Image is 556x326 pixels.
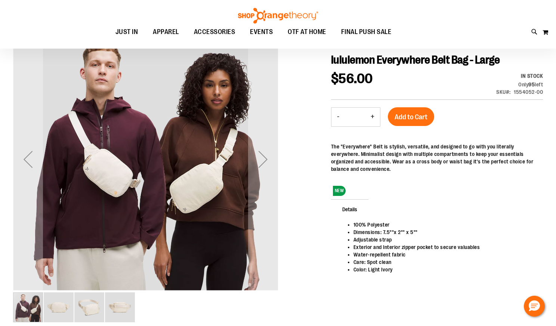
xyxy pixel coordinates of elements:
[341,24,392,40] span: FINAL PUSH SALE
[74,292,104,322] img: lululemon Everywhere Belt Bag - Large
[353,251,535,258] li: Water-repellent fabric
[331,53,500,66] span: lululemon Everywhere Belt Bag - Large
[331,143,543,173] div: The "Everywhere" Belt is stylish, versatile, and designed to go with you literally everywhere. Mi...
[334,24,399,41] a: FINAL PUSH SALE
[105,292,135,323] div: image 4 of 4
[13,27,278,292] div: lululemon Everywhere Belt Bag - Large
[496,89,511,95] strong: SKU
[496,72,543,80] div: Availability
[194,24,235,40] span: ACCESSORIES
[353,228,535,236] li: Dimensions: 7.5""x 2"" x 5""
[353,266,535,273] li: Color: Light Ivory
[365,108,380,126] button: Increase product quantity
[353,236,535,243] li: Adjustable strap
[353,221,535,228] li: 100% Polyester
[13,27,43,292] div: Previous
[288,24,326,40] span: OTF AT HOME
[388,107,434,126] button: Add to Cart
[44,292,74,322] img: lululemon Everywhere Belt Bag - Large
[74,292,105,323] div: image 3 of 4
[353,258,535,266] li: Care: Spot clean
[108,24,146,41] a: JUST IN
[331,108,345,126] button: Decrease product quantity
[280,24,334,41] a: OTF AT HOME
[521,73,543,79] span: In stock
[353,243,535,251] li: Exterior and Interior zipper pocket to secure valuables
[13,292,44,323] div: image 1 of 4
[115,24,138,40] span: JUST IN
[331,71,373,86] span: $56.00
[186,24,243,40] a: ACCESSORIES
[331,199,368,219] span: Details
[13,25,278,290] img: lululemon Everywhere Belt Bag - Large
[44,292,74,323] div: image 2 of 4
[105,292,135,322] img: lululemon Everywhere Belt Bag - Large
[528,81,535,87] strong: 95
[395,113,427,121] span: Add to Cart
[524,296,545,317] button: Hello, have a question? Let’s chat.
[248,27,278,292] div: Next
[145,24,186,41] a: APPAREL
[243,24,280,41] a: EVENTS
[250,24,273,40] span: EVENTS
[333,186,346,196] span: NEW
[345,108,365,126] input: Product quantity
[13,27,278,323] div: carousel
[237,8,319,24] img: Shop Orangetheory
[153,24,179,40] span: APPAREL
[514,88,543,96] div: 1554052-00
[496,81,543,88] div: Only 95 left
